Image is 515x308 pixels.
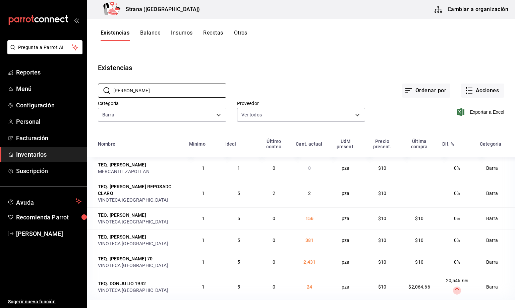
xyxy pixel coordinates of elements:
[402,84,450,98] button: Ordenar por
[18,44,72,51] span: Pregunta a Parrot AI
[442,141,454,147] div: Dif. %
[415,216,423,221] span: $10
[16,150,81,159] span: Inventarios
[273,238,275,243] span: 0
[454,191,460,196] span: 0%
[378,284,386,290] span: $10
[237,165,240,171] span: 1
[331,139,360,149] div: UdM present.
[120,5,200,13] h3: Strana ([GEOGRAPHIC_DATA])
[327,179,364,207] td: pza
[273,165,275,171] span: 0
[98,141,115,147] div: Nombre
[237,259,240,265] span: 5
[405,139,434,149] div: Última compra
[7,40,82,54] button: Pregunta a Parrot AI
[16,197,73,205] span: Ayuda
[296,141,322,147] div: Cant. actual
[273,284,275,290] span: 0
[202,238,205,243] span: 1
[98,168,181,175] div: MERCANTIL ZAPOTLAN
[368,139,396,149] div: Precio present.
[98,101,226,106] label: Categoría
[241,111,262,118] span: Ver todos
[327,207,364,229] td: pza
[8,298,81,305] span: Sugerir nueva función
[237,216,240,221] span: 5
[98,218,181,225] div: VINOTECA [GEOGRAPHIC_DATA]
[16,213,81,222] span: Recomienda Parrot
[305,238,313,243] span: 381
[454,259,460,265] span: 0%
[237,101,365,106] label: Proveedor
[305,216,313,221] span: 156
[476,229,515,251] td: Barra
[327,157,364,179] td: pza
[476,207,515,229] td: Barra
[237,284,240,290] span: 5
[202,216,205,221] span: 1
[101,30,129,41] button: Existencias
[327,251,364,273] td: pza
[98,262,181,269] div: VINOTECA [GEOGRAPHIC_DATA]
[307,284,312,290] span: 24
[98,280,146,287] div: TEQ. DON JULIO 1942
[458,108,504,116] button: Exportar a Excel
[98,197,181,203] div: VINOTECA [GEOGRAPHIC_DATA]
[415,238,423,243] span: $10
[203,30,223,41] button: Recetas
[303,259,316,265] span: 2,431
[461,84,504,98] button: Acciones
[454,238,460,243] span: 0%
[327,273,364,300] td: pza
[454,165,460,171] span: 0%
[273,259,275,265] span: 0
[234,30,247,41] button: Otros
[202,165,205,171] span: 1
[378,238,386,243] span: $10
[98,63,132,73] div: Existencias
[102,111,114,118] span: Barra
[98,240,181,247] div: VINOTECA [GEOGRAPHIC_DATA]
[273,191,275,196] span: 2
[16,229,81,238] span: [PERSON_NAME]
[327,229,364,251] td: pza
[189,141,206,147] div: Mínimo
[202,284,205,290] span: 1
[260,139,288,149] div: Último conteo
[225,141,236,147] div: Ideal
[480,141,501,147] div: Categoría
[16,84,81,93] span: Menú
[454,216,460,221] span: 0%
[113,84,226,97] input: Buscar nombre de insumo
[378,165,386,171] span: $10
[476,157,515,179] td: Barra
[140,30,160,41] button: Balance
[16,68,81,77] span: Reportes
[16,117,81,126] span: Personal
[378,216,386,221] span: $10
[5,49,82,56] a: Pregunta a Parrot AI
[415,259,423,265] span: $10
[237,191,240,196] span: 5
[378,191,386,196] span: $10
[476,179,515,207] td: Barra
[202,191,205,196] span: 1
[308,165,311,171] span: 0
[98,234,146,240] div: TEQ. [PERSON_NAME]
[16,134,81,143] span: Facturación
[16,166,81,175] span: Suscripción
[98,287,181,294] div: VINOTECA [GEOGRAPHIC_DATA]
[378,259,386,265] span: $10
[308,191,311,196] span: 2
[237,238,240,243] span: 5
[98,255,153,262] div: TEQ. [PERSON_NAME] 70
[171,30,192,41] button: Insumos
[476,273,515,300] td: Barra
[101,30,247,41] div: navigation tabs
[273,216,275,221] span: 0
[202,259,205,265] span: 1
[446,278,468,283] span: 20,546.6%
[74,17,79,23] button: open_drawer_menu
[408,284,430,290] span: $2,064.66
